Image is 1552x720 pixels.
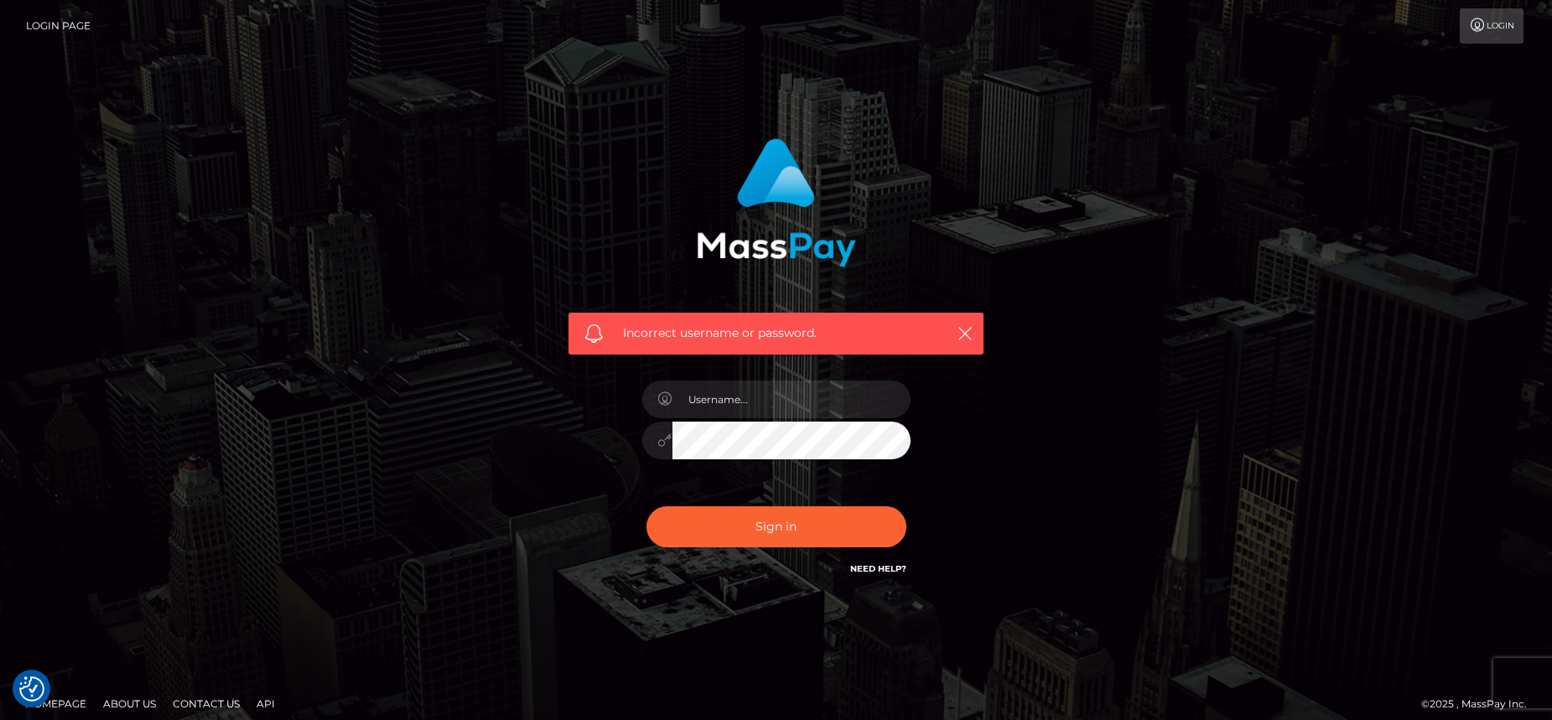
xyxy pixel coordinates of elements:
[26,8,91,44] a: Login Page
[166,691,247,717] a: Contact Us
[250,691,282,717] a: API
[1421,695,1539,713] div: © 2025 , MassPay Inc.
[1460,8,1523,44] a: Login
[96,691,163,717] a: About Us
[697,138,856,267] img: MassPay Login
[672,381,911,418] input: Username...
[646,506,906,547] button: Sign in
[19,676,44,702] img: Revisit consent button
[19,676,44,702] button: Consent Preferences
[18,691,93,717] a: Homepage
[850,563,906,574] a: Need Help?
[623,324,929,342] span: Incorrect username or password.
